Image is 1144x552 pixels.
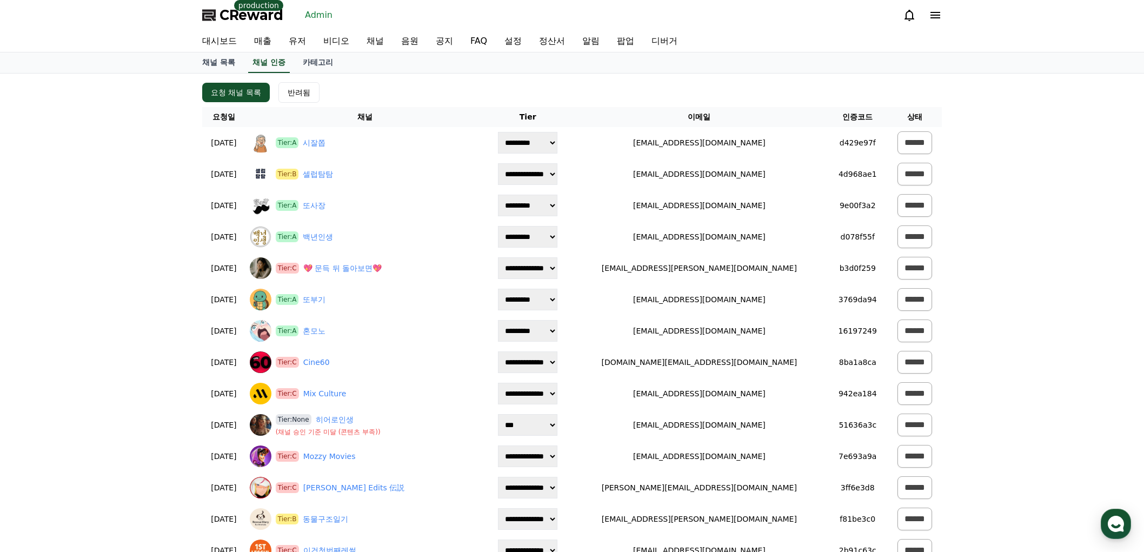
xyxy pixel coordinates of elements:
[250,445,271,467] img: Mozzy Movies
[250,508,271,530] img: 동물구조일기
[571,503,828,535] td: [EMAIL_ADDRESS][PERSON_NAME][DOMAIN_NAME]
[250,414,271,436] img: 히어로인생
[571,221,828,252] td: [EMAIL_ADDRESS][DOMAIN_NAME]
[250,195,271,216] img: 또사장
[571,158,828,190] td: [EMAIL_ADDRESS][DOMAIN_NAME]
[315,30,358,52] a: 비디오
[828,441,887,472] td: 7e693a9a
[643,30,686,52] a: 디버거
[303,231,333,243] a: 백년인생
[303,294,325,305] a: 또부기
[276,294,299,305] span: Tier:A
[571,378,828,409] td: [EMAIL_ADDRESS][DOMAIN_NAME]
[303,200,325,211] a: 또사장
[250,132,271,154] img: 시잘쫍
[288,87,310,98] div: 반려됨
[207,420,241,431] p: [DATE]
[207,482,241,494] p: [DATE]
[828,107,887,127] th: 인증코드
[303,388,347,400] a: Mix Culture
[207,169,241,180] p: [DATE]
[207,294,241,305] p: [DATE]
[887,107,942,127] th: 상태
[496,30,530,52] a: 설정
[250,226,271,248] img: 백년인생
[571,127,828,158] td: [EMAIL_ADDRESS][DOMAIN_NAME]
[276,514,299,524] span: Tier:B
[194,30,245,52] a: 대시보드
[828,221,887,252] td: d078f55f
[202,6,283,24] a: CReward
[828,503,887,535] td: f81be3c0
[571,347,828,378] td: [DOMAIN_NAME][EMAIL_ADDRESS][DOMAIN_NAME]
[207,231,241,243] p: [DATE]
[427,30,462,52] a: 공지
[303,137,325,149] a: 시잘쫍
[276,263,299,274] span: Tier:C
[358,30,393,52] a: 채널
[608,30,643,52] a: 팝업
[220,6,283,24] span: CReward
[207,357,241,368] p: [DATE]
[278,82,320,103] button: 반려됨
[207,200,241,211] p: [DATE]
[828,284,887,315] td: 3769da94
[211,87,261,98] div: 요청 채널 목록
[276,137,299,148] span: Tier:A
[574,30,608,52] a: 알림
[571,284,828,315] td: [EMAIL_ADDRESS][DOMAIN_NAME]
[276,428,381,436] p: ( 채널 승인 기준 미달 (콘텐츠 부족) )
[303,325,325,337] a: 혼모노
[250,289,271,310] img: 또부기
[250,477,271,498] img: Minatão Edits 伝説
[245,107,485,127] th: 채널
[202,107,245,127] th: 요청일
[250,351,271,373] img: Cine60
[245,30,280,52] a: 매출
[207,388,241,400] p: [DATE]
[250,257,271,279] img: 💖 문득 뒤 돌아보면💖
[276,414,311,425] span: Tier:None
[276,200,299,211] span: Tier:A
[571,252,828,284] td: [EMAIL_ADDRESS][PERSON_NAME][DOMAIN_NAME]
[393,30,427,52] a: 음원
[276,451,299,462] span: Tier:C
[303,451,356,462] a: Mozzy Movies
[828,127,887,158] td: d429e97f
[207,514,241,525] p: [DATE]
[316,414,354,425] a: 히어로인생
[207,451,241,462] p: [DATE]
[207,137,241,149] p: [DATE]
[276,169,299,179] span: Tier:B
[303,263,382,274] a: 💖 문득 뒤 돌아보면💖
[828,158,887,190] td: 4d968ae1
[828,472,887,503] td: 3ff6e3d8
[571,472,828,503] td: [PERSON_NAME][EMAIL_ADDRESS][DOMAIN_NAME]
[828,190,887,221] td: 9e00f3a2
[571,107,828,127] th: 이메일
[202,83,270,102] button: 요청 채널 목록
[248,52,290,73] a: 채널 인증
[303,357,330,368] a: Cine60
[280,30,315,52] a: 유저
[294,52,342,73] a: 카테고리
[462,30,496,52] a: FAQ
[250,383,271,404] img: Mix Culture
[250,320,271,342] img: 혼모노
[828,347,887,378] td: 8ba1a8ca
[301,6,337,24] a: Admin
[530,30,574,52] a: 정산서
[276,231,299,242] span: Tier:A
[276,482,299,493] span: Tier:C
[194,52,244,73] a: 채널 목록
[828,378,887,409] td: 942ea184
[303,169,333,180] a: 셀럽탐탐
[303,482,405,494] a: [PERSON_NAME] Edits 伝説
[276,325,299,336] span: Tier:A
[828,252,887,284] td: b3d0f259
[828,315,887,347] td: 16197249
[207,263,241,274] p: [DATE]
[276,357,299,368] span: Tier:C
[571,190,828,221] td: [EMAIL_ADDRESS][DOMAIN_NAME]
[276,388,299,399] span: Tier:C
